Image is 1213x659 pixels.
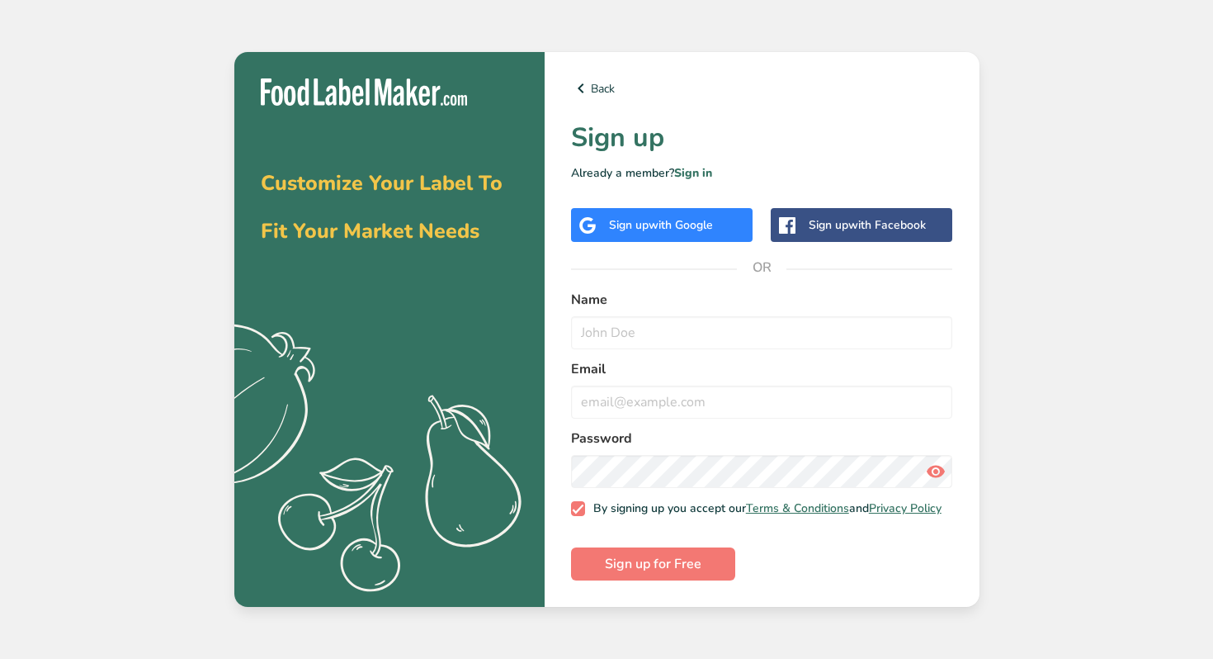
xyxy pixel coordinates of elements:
a: Terms & Conditions [746,500,849,516]
label: Name [571,290,953,310]
span: with Google [649,217,713,233]
span: By signing up you accept our and [585,501,942,516]
div: Sign up [609,216,713,234]
span: Customize Your Label To Fit Your Market Needs [261,169,503,245]
a: Back [571,78,953,98]
img: Food Label Maker [261,78,467,106]
span: OR [737,243,786,292]
input: email@example.com [571,386,953,419]
div: Sign up [809,216,926,234]
input: John Doe [571,316,953,349]
span: Sign up for Free [605,554,701,574]
span: with Facebook [848,217,926,233]
p: Already a member? [571,164,953,182]
label: Password [571,429,953,448]
h1: Sign up [571,118,953,158]
label: Email [571,359,953,379]
a: Sign in [674,165,712,181]
button: Sign up for Free [571,548,735,581]
a: Privacy Policy [869,500,942,516]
